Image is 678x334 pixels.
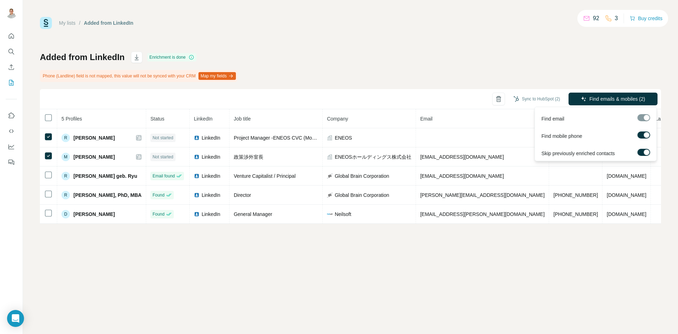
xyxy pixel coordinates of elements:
[569,93,658,105] button: Find emails & mobiles (2)
[6,109,17,122] button: Use Surfe on LinkedIn
[61,153,70,161] div: M
[420,173,504,179] span: [EMAIL_ADDRESS][DOMAIN_NAME]
[61,191,70,199] div: R
[335,153,411,160] span: ENEOSホールディングス株式会社
[202,172,220,180] span: LinkedIn
[6,140,17,153] button: Dashboard
[553,211,598,217] span: [PHONE_NUMBER]
[194,173,200,179] img: LinkedIn logo
[234,211,272,217] span: General Manager
[607,211,646,217] span: [DOMAIN_NAME]
[73,211,115,218] span: [PERSON_NAME]
[234,116,251,122] span: Job title
[541,150,615,157] span: Skip previously enriched contacts
[327,173,333,179] img: company-logo
[73,172,137,180] span: [PERSON_NAME] geb. Ryu
[6,7,17,18] img: Avatar
[59,20,76,26] a: My lists
[541,115,564,122] span: Find email
[194,135,200,141] img: LinkedIn logo
[335,172,389,180] span: Global Brain Corporation
[327,192,333,198] img: company-logo
[6,45,17,58] button: Search
[509,94,565,104] button: Sync to HubSpot (2)
[73,192,142,199] span: [PERSON_NAME], PhD, MBA
[153,192,165,198] span: Found
[593,14,599,23] p: 92
[61,116,82,122] span: 5 Profiles
[150,116,165,122] span: Status
[202,211,220,218] span: LinkedIn
[153,211,165,217] span: Found
[6,61,17,74] button: Enrich CSV
[335,134,352,141] span: ENEOS
[202,153,220,160] span: LinkedIn
[153,154,173,160] span: Not started
[420,192,545,198] span: [PERSON_NAME][EMAIL_ADDRESS][DOMAIN_NAME]
[327,211,333,217] img: company-logo
[40,17,52,29] img: Surfe Logo
[327,116,348,122] span: Company
[553,192,598,198] span: [PHONE_NUMBER]
[202,192,220,199] span: LinkedIn
[61,134,70,142] div: R
[6,125,17,137] button: Use Surfe API
[40,52,125,63] h1: Added from LinkedIn
[61,210,70,218] div: D
[73,153,115,160] span: [PERSON_NAME]
[6,76,17,89] button: My lists
[153,135,173,141] span: Not started
[420,154,504,160] span: [EMAIL_ADDRESS][DOMAIN_NAME]
[40,70,237,82] div: Phone (Landline) field is not mapped, this value will not be synced with your CRM
[7,310,24,327] div: Open Intercom Messenger
[6,156,17,169] button: Feedback
[61,172,70,180] div: R
[194,116,213,122] span: LinkedIn
[194,154,200,160] img: LinkedIn logo
[84,19,133,27] div: Added from LinkedIn
[234,173,296,179] span: Venture Capitalist / Principal
[589,95,645,102] span: Find emails & mobiles (2)
[147,53,196,61] div: Enrichment is done
[234,192,251,198] span: Director
[234,154,263,160] span: 政策渉外室長
[194,192,200,198] img: LinkedIn logo
[198,72,236,80] button: Map my fields
[630,13,662,23] button: Buy credits
[202,134,220,141] span: LinkedIn
[335,211,351,218] span: Neilsoft
[194,211,200,217] img: LinkedIn logo
[607,173,646,179] span: [DOMAIN_NAME]
[6,30,17,42] button: Quick start
[420,211,545,217] span: [EMAIL_ADDRESS][PERSON_NAME][DOMAIN_NAME]
[607,192,646,198] span: [DOMAIN_NAME]
[615,14,618,23] p: 3
[420,116,433,122] span: Email
[79,19,81,27] li: /
[335,192,389,199] span: Global Brain Corporation
[153,173,175,179] span: Email found
[541,133,582,140] span: Find mobile phone
[73,134,115,141] span: [PERSON_NAME]
[234,135,334,141] span: Project Manager -ENEOS CVC (Mobility tech)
